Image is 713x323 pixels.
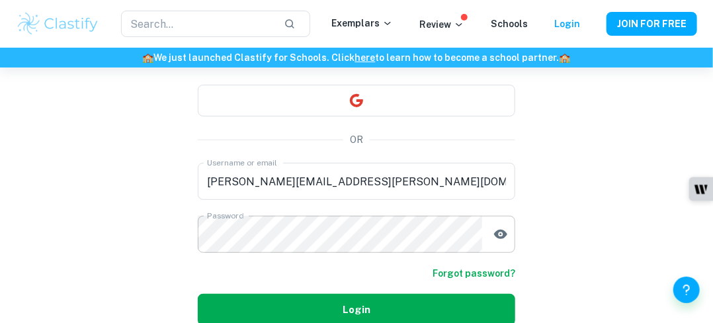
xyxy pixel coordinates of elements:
[607,12,697,36] button: JOIN FOR FREE
[355,52,376,63] a: here
[560,52,571,63] span: 🏫
[121,11,273,37] input: Search...
[3,50,710,65] h6: We just launched Clastify for Schools. Click to learn how to become a school partner.
[207,210,243,221] label: Password
[350,132,363,147] p: OR
[419,17,464,32] p: Review
[491,19,528,29] a: Schools
[554,19,580,29] a: Login
[433,266,515,281] a: Forgot password?
[673,277,700,303] button: Help and Feedback
[207,157,277,168] label: Username or email
[16,11,100,37] img: Clastify logo
[331,16,393,30] p: Exemplars
[143,52,154,63] span: 🏫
